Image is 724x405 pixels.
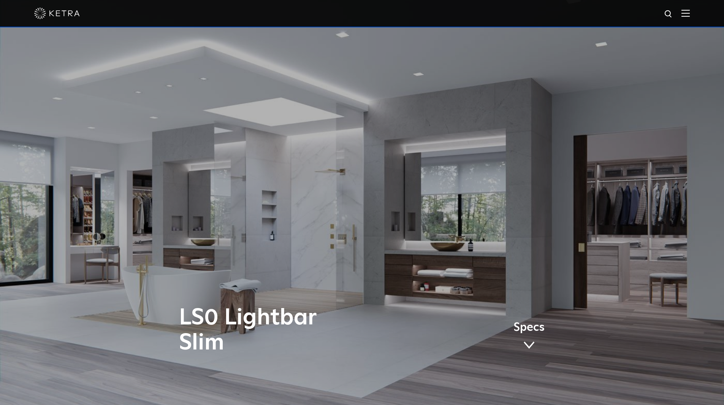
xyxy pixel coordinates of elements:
[34,8,80,19] img: ketra-logo-2019-white
[664,10,673,19] img: search icon
[179,305,394,356] h1: LS0 Lightbar Slim
[513,322,545,333] span: Specs
[681,10,690,17] img: Hamburger%20Nav.svg
[513,322,545,352] a: Specs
